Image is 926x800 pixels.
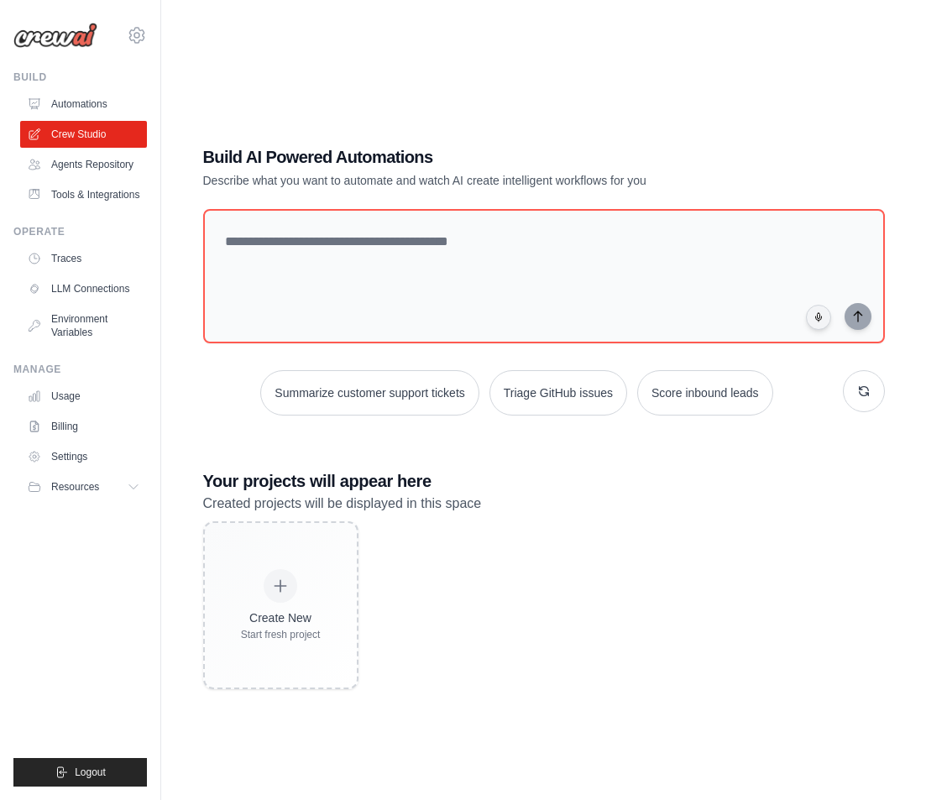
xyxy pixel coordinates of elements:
a: LLM Connections [20,275,147,302]
button: Score inbound leads [637,370,773,416]
div: Create New [241,609,321,626]
button: Get new suggestions [843,370,885,412]
h1: Build AI Powered Automations [203,145,767,169]
a: Tools & Integrations [20,181,147,208]
div: Start fresh project [241,628,321,641]
button: Logout [13,758,147,787]
span: Resources [51,480,99,494]
button: Triage GitHub issues [489,370,627,416]
h3: Your projects will appear here [203,469,885,493]
div: Operate [13,225,147,238]
a: Environment Variables [20,306,147,346]
p: Created projects will be displayed in this space [203,493,885,515]
a: Billing [20,413,147,440]
button: Click to speak your automation idea [806,305,831,330]
a: Agents Repository [20,151,147,178]
button: Resources [20,473,147,500]
button: Summarize customer support tickets [260,370,479,416]
a: Settings [20,443,147,470]
img: Logo [13,23,97,48]
a: Automations [20,91,147,118]
div: Manage [13,363,147,376]
span: Logout [75,766,106,779]
a: Usage [20,383,147,410]
div: Build [13,71,147,84]
p: Describe what you want to automate and watch AI create intelligent workflows for you [203,172,767,189]
a: Crew Studio [20,121,147,148]
a: Traces [20,245,147,272]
